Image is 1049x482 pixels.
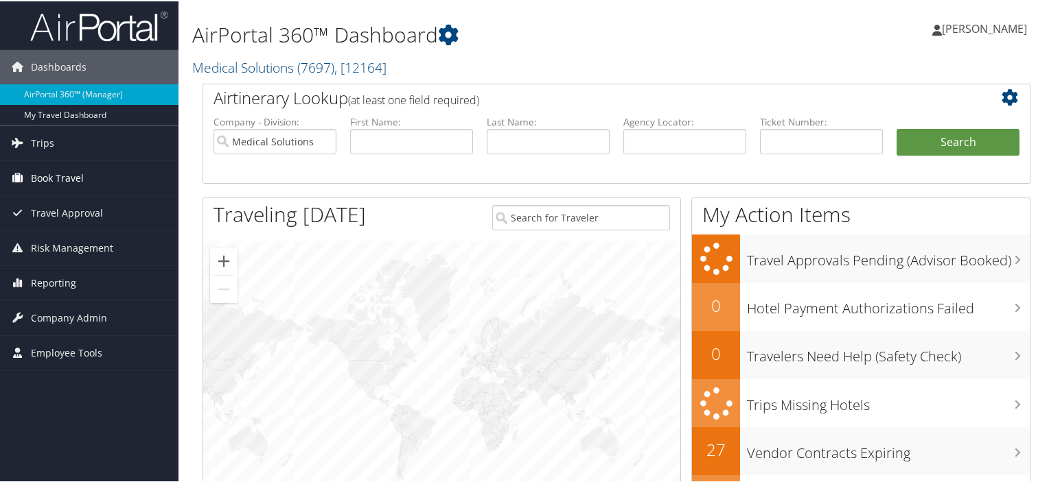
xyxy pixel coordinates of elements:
a: 0Travelers Need Help (Safety Check) [692,330,1030,378]
img: airportal-logo.png [30,9,168,41]
label: Last Name: [487,114,610,128]
span: ( 7697 ) [297,57,334,75]
button: Search [897,128,1019,155]
span: Dashboards [31,49,87,83]
h3: Hotel Payment Authorizations Failed [747,291,1030,317]
label: Ticket Number: [760,114,883,128]
label: Agency Locator: [623,114,746,128]
h3: Travelers Need Help (Safety Check) [747,339,1030,365]
a: 0Hotel Payment Authorizations Failed [692,282,1030,330]
span: Book Travel [31,160,84,194]
span: Travel Approval [31,195,103,229]
span: Company Admin [31,300,107,334]
h3: Travel Approvals Pending (Advisor Booked) [747,243,1030,269]
label: Company - Division: [214,114,336,128]
input: Search for Traveler [492,204,671,229]
a: 27Vendor Contracts Expiring [692,426,1030,474]
span: Reporting [31,265,76,299]
span: Trips [31,125,54,159]
a: Medical Solutions [192,57,387,75]
span: (at least one field required) [348,91,479,106]
h2: 0 [692,341,740,364]
h2: 0 [692,293,740,316]
h3: Trips Missing Hotels [747,387,1030,413]
a: [PERSON_NAME] [932,7,1041,48]
button: Zoom in [210,246,238,274]
h1: AirPortal 360™ Dashboard [192,19,758,48]
a: Trips Missing Hotels [692,378,1030,426]
span: [PERSON_NAME] [942,20,1027,35]
span: , [ 12164 ] [334,57,387,75]
h3: Vendor Contracts Expiring [747,435,1030,461]
button: Zoom out [210,274,238,302]
label: First Name: [350,114,473,128]
span: Risk Management [31,230,113,264]
span: Employee Tools [31,335,102,369]
h1: My Action Items [692,199,1030,228]
h2: Airtinerary Lookup [214,85,951,108]
a: Travel Approvals Pending (Advisor Booked) [692,233,1030,282]
h2: 27 [692,437,740,460]
h1: Traveling [DATE] [214,199,366,228]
